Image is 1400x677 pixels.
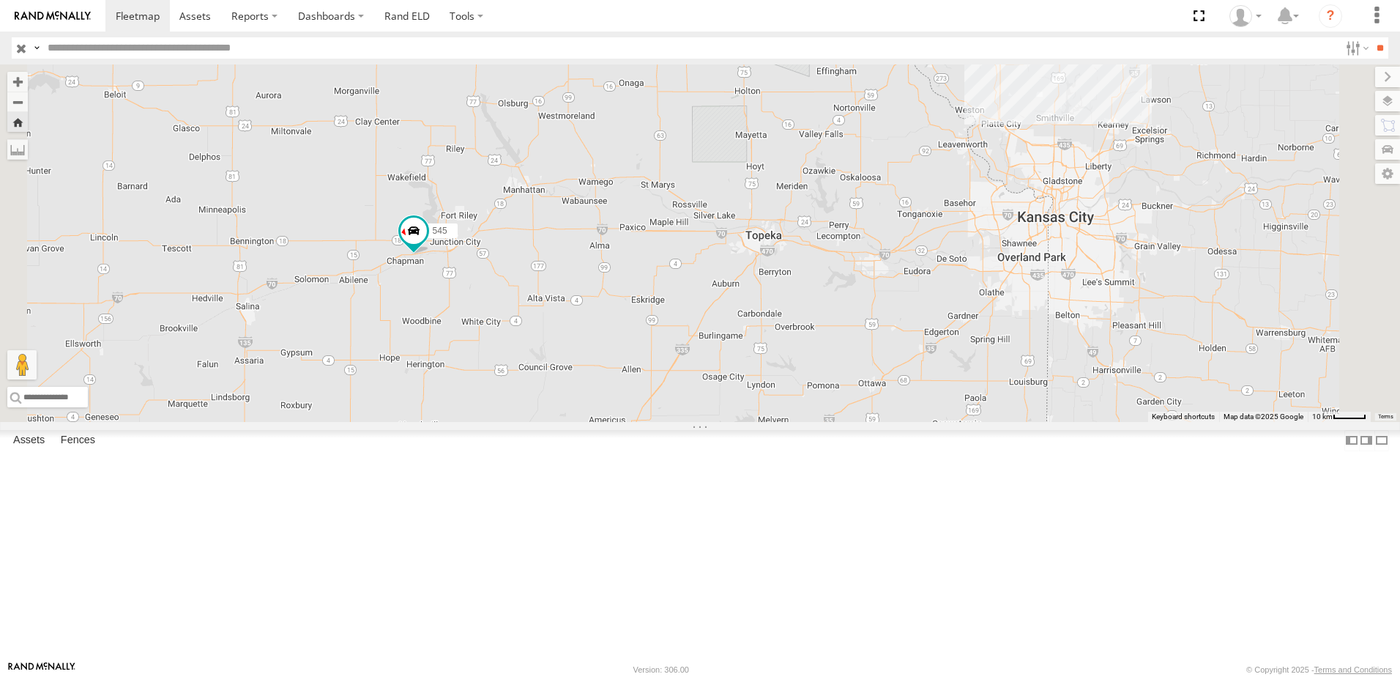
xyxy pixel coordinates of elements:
label: Measure [7,139,28,160]
div: Tim Zylstra [1224,5,1267,27]
a: Terms (opens in new tab) [1378,414,1393,420]
label: Assets [6,430,52,451]
label: Search Query [31,37,42,59]
button: Map Scale: 10 km per 42 pixels [1308,412,1371,422]
button: Drag Pegman onto the map to open Street View [7,350,37,380]
span: Map data ©2025 Google [1224,413,1303,421]
img: rand-logo.svg [15,11,91,21]
i: ? [1319,4,1342,28]
a: Visit our Website [8,662,75,677]
button: Keyboard shortcuts [1152,412,1215,422]
button: Zoom Home [7,112,28,132]
label: Fences [53,430,103,451]
label: Dock Summary Table to the Left [1344,430,1359,451]
label: Map Settings [1375,163,1400,184]
label: Hide Summary Table [1374,430,1389,451]
div: Version: 306.00 [633,665,689,674]
label: Dock Summary Table to the Right [1359,430,1374,451]
button: Zoom in [7,72,28,92]
div: © Copyright 2025 - [1246,665,1392,674]
button: Zoom out [7,92,28,112]
span: 10 km [1312,413,1333,421]
a: Terms and Conditions [1314,665,1392,674]
span: 545 [433,226,447,237]
label: Search Filter Options [1340,37,1371,59]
